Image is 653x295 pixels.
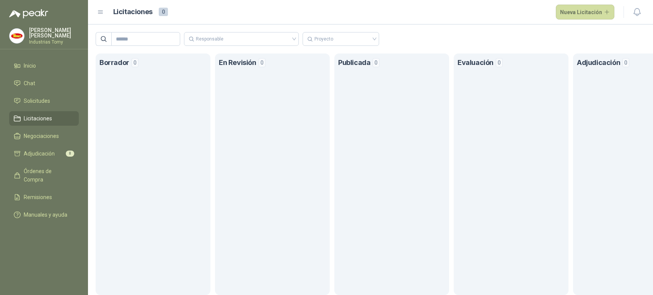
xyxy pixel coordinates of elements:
span: 0 [132,58,138,67]
p: Industrias Tomy [29,40,79,44]
span: Chat [24,79,35,88]
img: Company Logo [10,29,24,43]
a: Inicio [9,58,79,73]
h1: Licitaciones [113,6,153,18]
a: Chat [9,76,79,91]
a: Manuales y ayuda [9,207,79,222]
h1: Adjudicación [577,57,620,68]
span: Remisiones [24,193,52,201]
span: 8 [66,151,74,157]
span: Solicitudes [24,97,50,105]
button: Nueva Licitación [556,5,615,20]
a: Remisiones [9,190,79,204]
span: Licitaciones [24,114,52,123]
span: 0 [373,58,379,67]
p: [PERSON_NAME] [PERSON_NAME] [29,28,79,38]
span: 0 [259,58,265,67]
span: Negociaciones [24,132,59,140]
span: Inicio [24,62,36,70]
span: Órdenes de Compra [24,167,72,184]
span: 0 [159,8,168,16]
h1: Publicada [338,57,370,68]
span: Manuales y ayuda [24,211,67,219]
a: Adjudicación8 [9,146,79,161]
h1: Borrador [99,57,129,68]
a: Licitaciones [9,111,79,126]
h1: Evaluación [458,57,493,68]
a: Negociaciones [9,129,79,143]
h1: En Revisión [219,57,256,68]
img: Logo peakr [9,9,48,18]
a: Órdenes de Compra [9,164,79,187]
span: 0 [622,58,629,67]
a: Solicitudes [9,94,79,108]
span: Adjudicación [24,149,55,158]
span: 0 [496,58,503,67]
